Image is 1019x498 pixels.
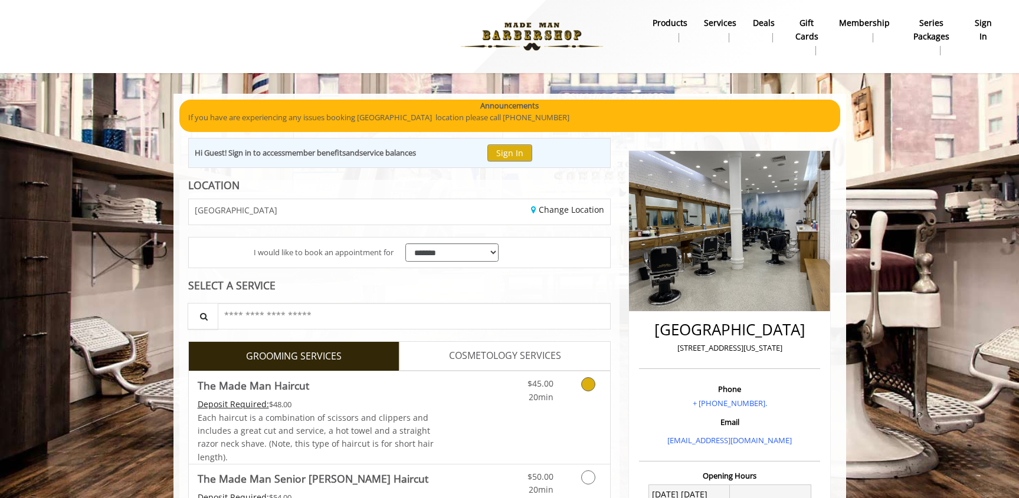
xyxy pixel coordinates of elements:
[644,15,696,45] a: Productsproducts
[531,204,604,215] a: Change Location
[198,398,269,410] span: This service needs some Advance to be paid before we block your appointment
[198,377,309,394] b: The Made Man Haircut
[653,17,687,29] b: products
[906,17,957,43] b: Series packages
[642,321,817,338] h2: [GEOGRAPHIC_DATA]
[974,17,994,43] b: sign in
[745,15,783,45] a: DealsDeals
[527,378,553,389] span: $45.00
[642,418,817,426] h3: Email
[753,17,775,29] b: Deals
[487,144,532,161] button: Sign In
[693,398,767,408] a: + [PHONE_NUMBER].
[198,398,435,411] div: $48.00
[642,342,817,354] p: [STREET_ADDRESS][US_STATE]
[480,100,539,112] b: Announcements
[188,111,831,124] p: If you have are experiencing any issues booking [GEOGRAPHIC_DATA] location please call [PHONE_NUM...
[667,435,792,446] a: [EMAIL_ADDRESS][DOMAIN_NAME]
[359,147,416,158] b: service balances
[831,15,898,45] a: MembershipMembership
[188,178,240,192] b: LOCATION
[198,470,428,487] b: The Made Man Senior [PERSON_NAME] Haircut
[188,280,611,291] div: SELECT A SERVICE
[246,349,342,364] span: GROOMING SERVICES
[451,4,613,69] img: Made Man Barbershop logo
[783,15,831,58] a: Gift cardsgift cards
[188,303,218,329] button: Service Search
[529,391,553,403] span: 20min
[195,206,277,215] span: [GEOGRAPHIC_DATA]
[696,15,745,45] a: ServicesServices
[254,246,394,259] span: I would like to book an appointment for
[642,385,817,393] h3: Phone
[898,15,965,58] a: Series packagesSeries packages
[791,17,823,43] b: gift cards
[529,484,553,495] span: 20min
[285,147,346,158] b: member benefits
[527,471,553,482] span: $50.00
[639,471,820,480] h3: Opening Hours
[704,17,736,29] b: Services
[198,412,434,463] span: Each haircut is a combination of scissors and clippers and includes a great cut and service, a ho...
[449,348,561,364] span: COSMETOLOGY SERVICES
[965,15,1002,45] a: sign insign in
[195,147,416,159] div: Hi Guest! Sign in to access and
[839,17,890,29] b: Membership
